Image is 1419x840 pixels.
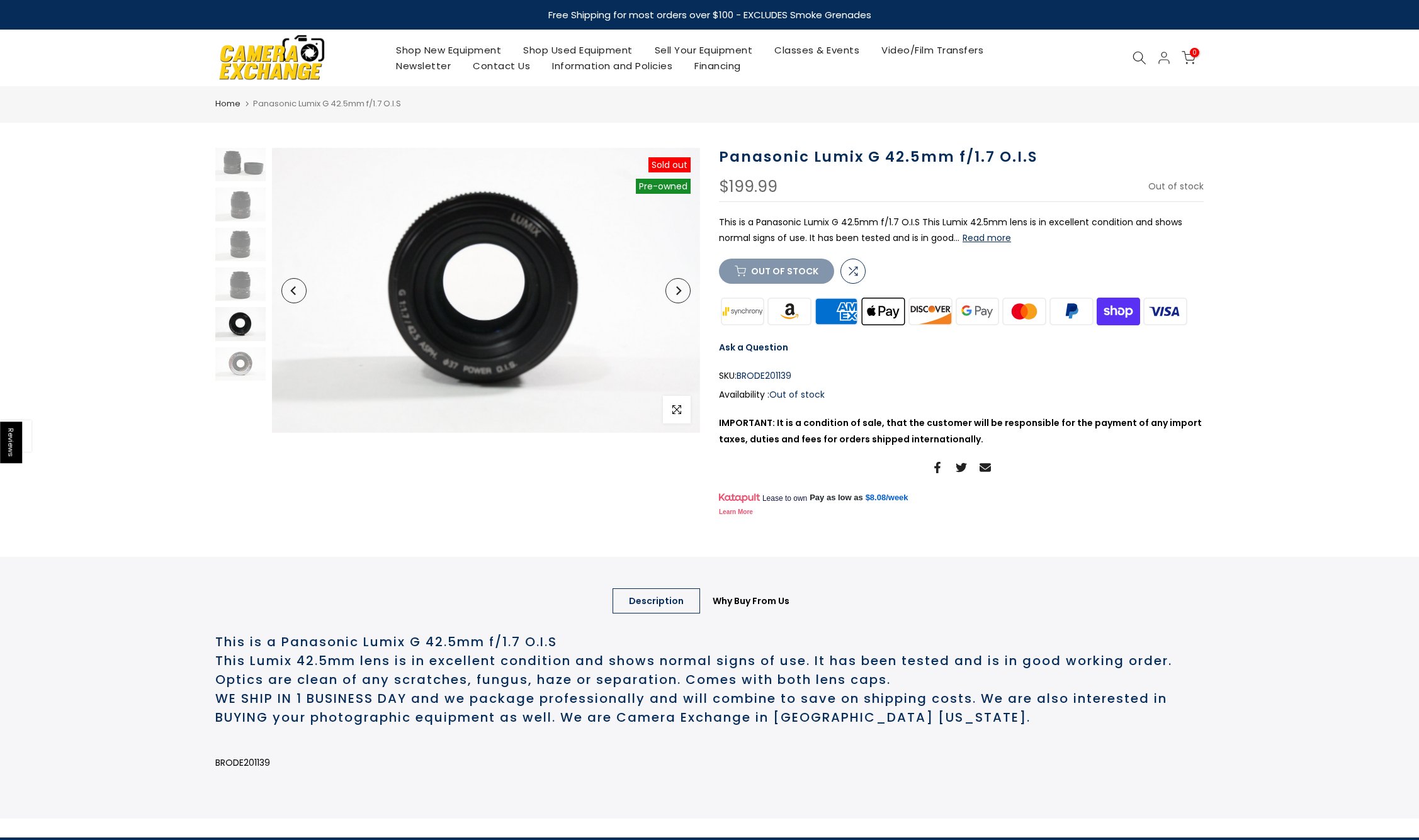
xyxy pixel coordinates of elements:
[548,8,871,21] strong: Free Shipping for most orders over $100 - EXCLUDES Smoke Grenades
[980,460,991,475] a: Share on Email
[719,508,753,515] a: Learn More
[769,388,825,401] span: Out of stock
[871,42,995,58] a: Video/Film Transfers
[613,588,700,613] a: Description
[215,652,1172,688] span: been tested and is in good working order. Optics are clean of any scratches, fungus, haze or sepa...
[719,341,788,354] a: Ask a Question
[1190,48,1199,57] span: 0
[215,690,1167,726] span: WE SHIP IN 1 BUSINESS DAY and we package professionally and will combine to save on shipping cost...
[684,58,752,74] a: Financing
[696,588,806,613] a: Why Buy From Us
[719,368,1204,384] div: SKU:
[954,296,1001,327] img: google pay
[766,296,813,327] img: amazon payments
[215,188,266,221] img: Panasonic Lumix G 42.5mm f/1.7 O.I.S Lenses Small Format - Micro 43 Mount Lenses Panasonic BRODE2...
[215,651,1204,689] h2: This Lumix 42.5mm lens
[215,347,266,381] img: Panasonic Lumix G 42.5mm f/1.7 O.I.S Lenses Small Format - Micro 43 Mount Lenses Panasonic BRODE2...
[215,755,1204,771] p: BRODE201139
[719,417,1202,445] strong: IMPORTANT: It is a condition of sale, that the customer will be responsible for the payment of an...
[866,492,908,503] a: $8.08/week
[762,493,807,503] span: Lease to own
[719,148,1204,166] h1: Panasonic Lumix G 42.5mm f/1.7 O.I.S
[215,307,266,340] img: Panasonic Lumix G 42.5mm f/1.7 O.I.S Lenses Small Format - Micro 43 Mount Lenses Panasonic BRODE2...
[907,296,954,327] img: discover
[512,42,644,58] a: Shop Used Equipment
[541,58,684,74] a: Information and Policies
[385,42,512,58] a: Shop New Equipment
[764,42,871,58] a: Classes & Events
[956,460,967,475] a: Share on Twitter
[215,632,1204,651] h2: This is a Panasonic Lumix G 42.5mm f/1.7 O.I.S
[215,267,266,301] img: Panasonic Lumix G 42.5mm f/1.7 O.I.S Lenses Small Format - Micro 43 Mount Lenses Panasonic BRODE2...
[1148,180,1204,193] span: Out of stock
[272,148,700,433] img: Panasonic Lumix G 42.5mm f/1.7 O.I.S Lenses Small Format - Micro 43 Mount Lenses Panasonic BRODE2...
[932,460,943,475] a: Share on Facebook
[1142,296,1189,327] img: visa
[860,296,907,327] img: apple pay
[719,296,766,327] img: synchrony
[385,58,462,74] a: Newsletter
[737,368,791,384] span: BRODE201139
[462,58,541,74] a: Contact Us
[810,492,863,503] span: Pay as low as
[1048,296,1095,327] img: paypal
[215,148,266,181] img: Panasonic Lumix G 42.5mm f/1.7 O.I.S Lenses Small Format - Micro 43 Mount Lenses Panasonic BRODE2...
[1001,296,1048,327] img: master
[281,278,307,303] button: Previous
[813,296,860,327] img: american express
[719,215,1204,246] p: This is a Panasonic Lumix G 42.5mm f/1.7 O.I.S This Lumix 42.5mm lens is in excellent condition a...
[215,228,266,261] img: Panasonic Lumix G 42.5mm f/1.7 O.I.S Lenses Small Format - Micro 43 Mount Lenses Panasonic BRODE2...
[1182,51,1196,65] a: 0
[395,652,857,669] span: is in excellent condition and shows normal signs of use. It has
[719,179,777,195] div: $199.99
[665,278,691,303] button: Next
[719,387,1204,403] div: Availability :
[963,232,1011,244] button: Read more
[215,98,240,110] a: Home
[643,42,764,58] a: Sell Your Equipment
[1095,296,1142,327] img: shopify pay
[253,98,401,109] span: Panasonic Lumix G 42.5mm f/1.7 O.I.S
